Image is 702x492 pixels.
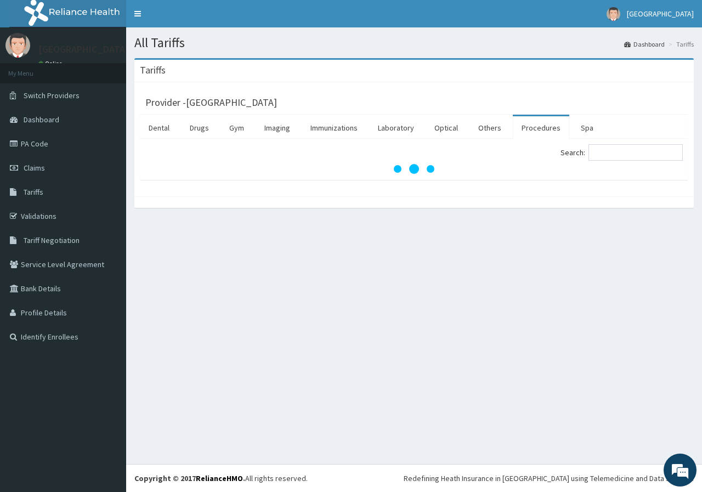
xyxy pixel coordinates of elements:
img: User Image [5,33,30,58]
p: [GEOGRAPHIC_DATA] [38,44,129,54]
li: Tariffs [666,39,694,49]
label: Search: [561,144,683,161]
div: Redefining Heath Insurance in [GEOGRAPHIC_DATA] using Telemedicine and Data Science! [404,473,694,484]
h3: Tariffs [140,65,166,75]
a: Procedures [513,116,569,139]
a: Imaging [256,116,299,139]
a: Dashboard [624,39,665,49]
a: Online [38,60,65,67]
a: Drugs [181,116,218,139]
h3: Provider - [GEOGRAPHIC_DATA] [145,98,277,108]
span: Switch Providers [24,91,80,100]
a: Spa [572,116,602,139]
a: Dental [140,116,178,139]
img: User Image [607,7,620,21]
h1: All Tariffs [134,36,694,50]
span: Tariff Negotiation [24,235,80,245]
svg: audio-loading [392,147,436,191]
span: Dashboard [24,115,59,125]
a: Optical [426,116,467,139]
a: Laboratory [369,116,423,139]
a: Gym [220,116,253,139]
a: Others [469,116,510,139]
footer: All rights reserved. [126,464,702,492]
span: Claims [24,163,45,173]
span: [GEOGRAPHIC_DATA] [627,9,694,19]
input: Search: [588,144,683,161]
a: Immunizations [302,116,366,139]
span: Tariffs [24,187,43,197]
strong: Copyright © 2017 . [134,473,245,483]
a: RelianceHMO [196,473,243,483]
